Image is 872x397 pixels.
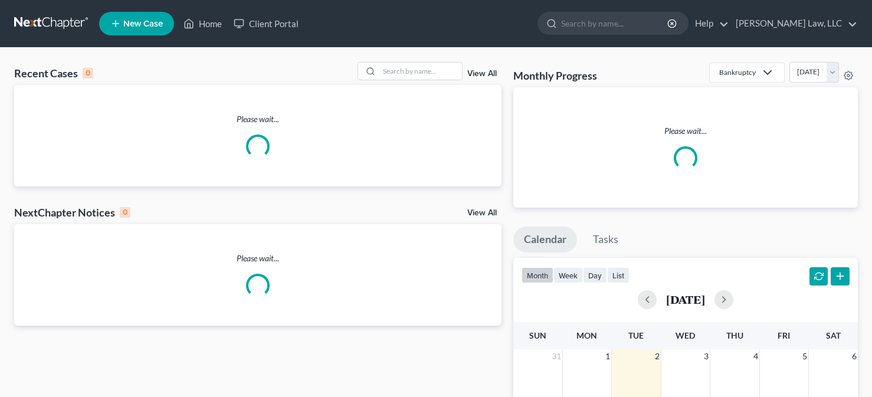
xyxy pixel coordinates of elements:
span: Thu [726,330,743,340]
div: 0 [120,207,130,218]
p: Please wait... [14,113,501,125]
span: 4 [752,349,759,363]
div: Bankruptcy [719,67,756,77]
span: 1 [604,349,611,363]
span: Sat [826,330,841,340]
h3: Monthly Progress [513,68,597,83]
p: Please wait... [523,125,848,137]
button: week [553,267,583,283]
span: 5 [801,349,808,363]
p: Please wait... [14,252,501,264]
input: Search by name... [561,12,669,34]
a: Tasks [582,227,629,252]
span: Fri [778,330,790,340]
span: Sun [529,330,546,340]
button: day [583,267,607,283]
a: Help [689,13,729,34]
span: Wed [676,330,695,340]
a: View All [467,209,497,217]
div: Recent Cases [14,66,93,80]
div: NextChapter Notices [14,205,130,219]
span: 2 [654,349,661,363]
input: Search by name... [379,63,462,80]
a: View All [467,70,497,78]
div: 0 [83,68,93,78]
span: Tue [628,330,644,340]
span: 6 [851,349,858,363]
button: list [607,267,630,283]
a: Calendar [513,227,577,252]
a: [PERSON_NAME] Law, LLC [730,13,857,34]
span: Mon [576,330,597,340]
span: New Case [123,19,163,28]
span: 3 [703,349,710,363]
h2: [DATE] [666,293,705,306]
span: 31 [550,349,562,363]
a: Home [178,13,228,34]
button: month [522,267,553,283]
a: Client Portal [228,13,304,34]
